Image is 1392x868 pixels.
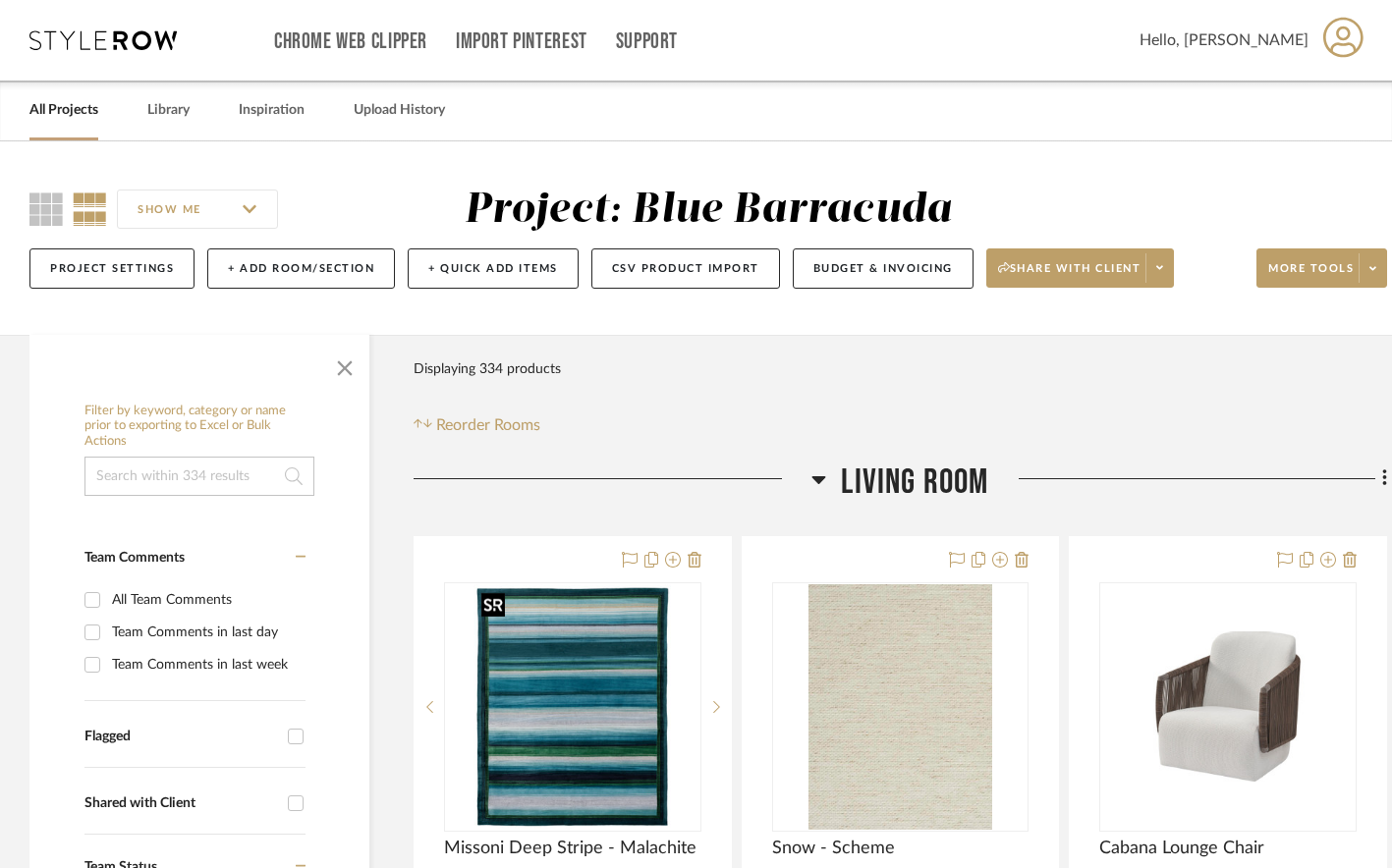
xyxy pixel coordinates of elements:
input: Search within 334 results [84,457,314,496]
button: + Quick Add Items [408,248,579,289]
span: Missoni Deep Stripe - Malachite [444,838,696,859]
div: All Team Comments [112,584,301,616]
button: Budget & Invoicing [793,248,974,289]
a: Inspiration [239,97,305,124]
span: Living Room [841,461,988,504]
div: 0 [445,583,700,831]
button: CSV Product Import [591,248,780,289]
button: Project Settings [29,248,195,289]
div: Flagged [84,729,278,745]
button: Close [325,345,364,384]
a: Support [616,33,678,50]
div: Team Comments in last day [112,617,301,648]
div: Team Comments in last week [112,649,301,680]
a: Upload History [354,97,445,124]
span: More tools [1268,261,1354,291]
div: Shared with Client [84,795,278,812]
span: Snow - Scheme [772,838,895,859]
a: Library [147,97,190,124]
img: Snow - Scheme [808,584,992,830]
span: Team Comments [84,551,185,565]
button: + Add Room/Section [207,248,395,289]
button: More tools [1256,248,1387,288]
a: Import Pinterest [456,33,587,50]
img: Missoni Deep Stripe - Malachite [473,584,671,830]
img: Cabana Lounge Chair [1101,631,1355,782]
span: Hello, [PERSON_NAME] [1140,28,1308,52]
h6: Filter by keyword, category or name prior to exporting to Excel or Bulk Actions [84,404,314,450]
button: Reorder Rooms [414,413,540,437]
div: Project: Blue Barracuda [465,190,953,231]
button: Share with client [986,248,1175,288]
a: All Projects [29,97,98,124]
div: Displaying 334 products [414,350,561,389]
span: Reorder Rooms [436,413,540,437]
span: Share with client [998,261,1141,291]
a: Chrome Web Clipper [274,33,427,50]
span: Cabana Lounge Chair [1099,838,1264,859]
